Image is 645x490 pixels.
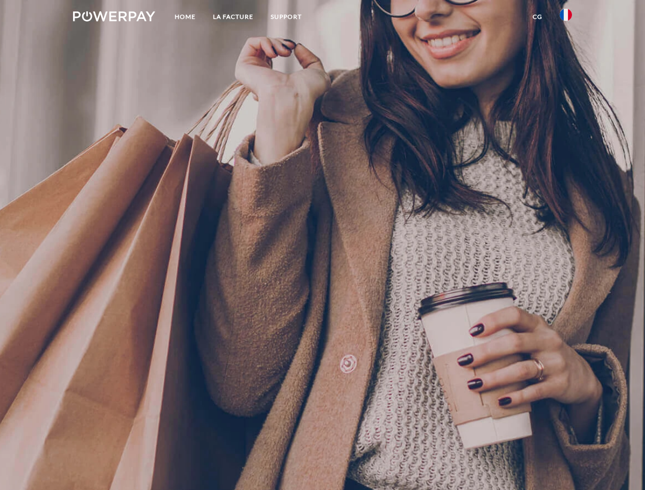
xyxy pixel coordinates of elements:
[204,8,262,26] a: LA FACTURE
[73,11,155,21] img: logo-powerpay-white.svg
[560,9,572,21] img: fr
[166,8,204,26] a: Home
[524,8,551,26] a: CG
[262,8,310,26] a: Support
